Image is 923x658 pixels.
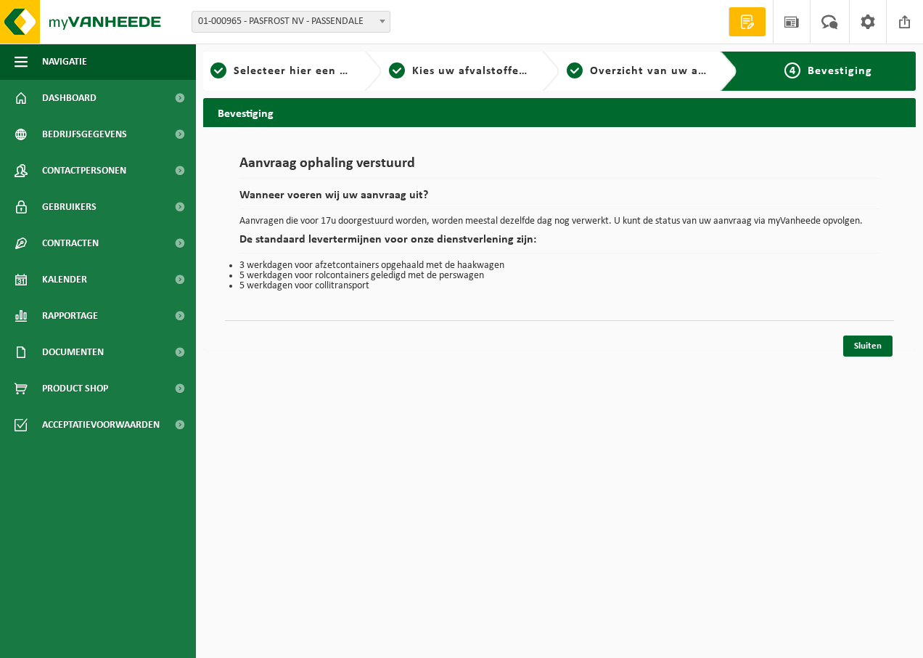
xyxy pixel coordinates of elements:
[203,98,916,126] h2: Bevestiging
[784,62,800,78] span: 4
[843,336,893,357] a: Sluiten
[239,156,879,179] h1: Aanvraag ophaling verstuurd
[192,11,390,33] span: 01-000965 - PASFROST NV - PASSENDALE
[42,334,104,370] span: Documenten
[412,65,612,77] span: Kies uw afvalstoffen en recipiënten
[239,281,879,291] li: 5 werkdagen voor collitransport
[42,261,87,298] span: Kalender
[239,190,879,209] h2: Wanneer voeren wij uw aanvraag uit?
[234,65,390,77] span: Selecteer hier een vestiging
[389,62,405,78] span: 2
[210,62,353,80] a: 1Selecteer hier een vestiging
[42,44,87,80] span: Navigatie
[42,225,99,261] span: Contracten
[239,216,879,227] p: Aanvragen die voor 17u doorgestuurd worden, worden meestal dezelfde dag nog verwerkt. U kunt de s...
[239,261,879,271] li: 3 werkdagen voor afzetcontainers opgehaald met de haakwagen
[42,153,126,189] span: Contactpersonen
[42,80,97,116] span: Dashboard
[42,407,160,443] span: Acceptatievoorwaarden
[42,370,108,407] span: Product Shop
[567,62,583,78] span: 3
[590,65,743,77] span: Overzicht van uw aanvraag
[389,62,531,80] a: 2Kies uw afvalstoffen en recipiënten
[239,234,879,253] h2: De standaard levertermijnen voor onze dienstverlening zijn:
[42,189,97,225] span: Gebruikers
[567,62,709,80] a: 3Overzicht van uw aanvraag
[239,271,879,281] li: 5 werkdagen voor rolcontainers geledigd met de perswagen
[808,65,872,77] span: Bevestiging
[192,12,390,32] span: 01-000965 - PASFROST NV - PASSENDALE
[42,298,98,334] span: Rapportage
[42,116,127,153] span: Bedrijfsgegevens
[210,62,226,78] span: 1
